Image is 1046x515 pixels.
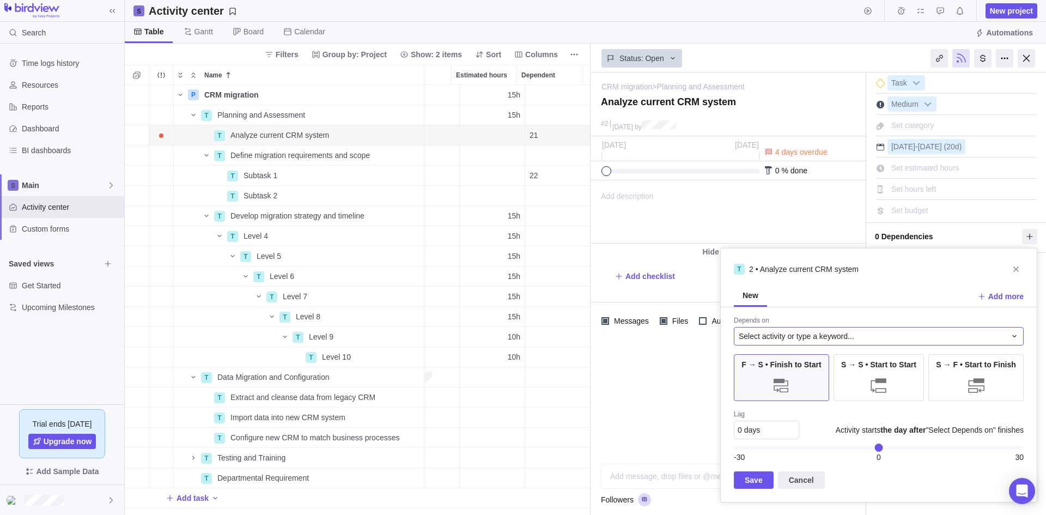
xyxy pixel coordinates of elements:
span: New [743,290,758,301]
span: Save [734,471,774,489]
b: the day after [880,426,926,434]
span: Add more [988,291,1024,302]
span: Save [745,474,763,487]
span: 2 • Analyze current CRM system [749,264,859,275]
span: Select activity or type a keyword... [739,331,854,342]
span: Add more [977,289,1024,304]
span: S → S • Start to Start [841,359,916,370]
span: S → F • Start to Finish [936,359,1015,370]
span: F → S • Finish to Start [741,359,821,370]
span: Cancel [778,471,825,489]
div: T [734,264,745,275]
span: Cancel [789,474,814,487]
span: -30 [734,453,745,462]
div: Lag [734,410,1024,421]
span: Activity starts "Select Depends on" finishes [836,425,1024,435]
span: 0 Dependencies [875,227,1022,246]
span: 30 [1015,453,1024,462]
span: 0 days [738,426,760,434]
span: Close [1008,262,1024,277]
div: Depends on [734,316,769,327]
